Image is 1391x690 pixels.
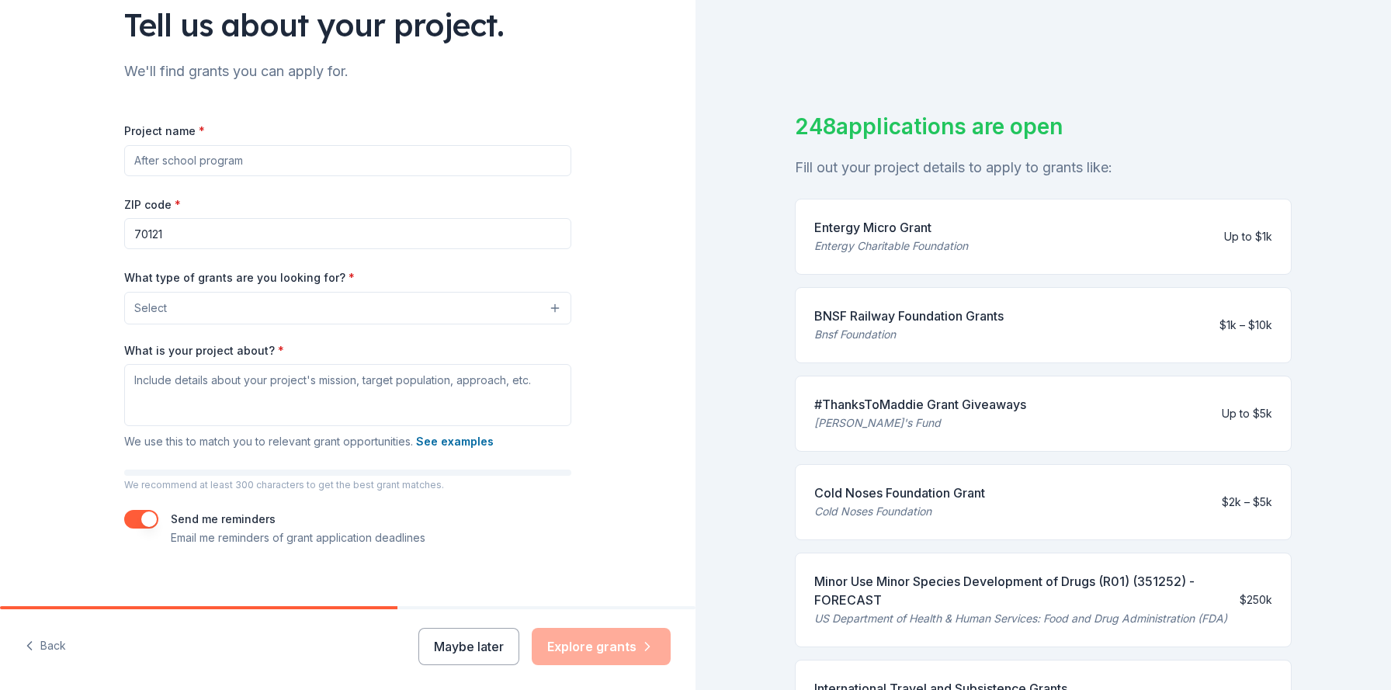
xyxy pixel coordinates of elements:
[171,512,276,525] label: Send me reminders
[1240,591,1272,609] div: $250k
[1219,316,1272,335] div: $1k – $10k
[814,237,968,255] div: Entergy Charitable Foundation
[795,110,1292,143] div: 248 applications are open
[814,218,968,237] div: Entergy Micro Grant
[124,343,284,359] label: What is your project about?
[124,479,571,491] p: We recommend at least 300 characters to get the best grant matches.
[814,484,985,502] div: Cold Noses Foundation Grant
[814,325,1004,344] div: Bnsf Foundation
[1224,227,1272,246] div: Up to $1k
[1222,404,1272,423] div: Up to $5k
[25,630,66,663] button: Back
[814,572,1227,609] div: Minor Use Minor Species Development of Drugs (R01) (351252) - FORECAST
[795,155,1292,180] div: Fill out your project details to apply to grants like:
[814,502,985,521] div: Cold Noses Foundation
[1222,493,1272,511] div: $2k – $5k
[814,307,1004,325] div: BNSF Railway Foundation Grants
[124,292,571,324] button: Select
[418,628,519,665] button: Maybe later
[134,299,167,317] span: Select
[124,270,355,286] label: What type of grants are you looking for?
[814,395,1026,414] div: #ThanksToMaddie Grant Giveaways
[814,414,1026,432] div: [PERSON_NAME]'s Fund
[171,529,425,547] p: Email me reminders of grant application deadlines
[124,3,571,47] div: Tell us about your project.
[814,609,1227,628] div: US Department of Health & Human Services: Food and Drug Administration (FDA)
[124,197,181,213] label: ZIP code
[416,432,494,451] button: See examples
[124,123,205,139] label: Project name
[124,145,571,176] input: After school program
[124,435,494,448] span: We use this to match you to relevant grant opportunities.
[124,218,571,249] input: 12345 (U.S. only)
[124,59,571,84] div: We'll find grants you can apply for.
